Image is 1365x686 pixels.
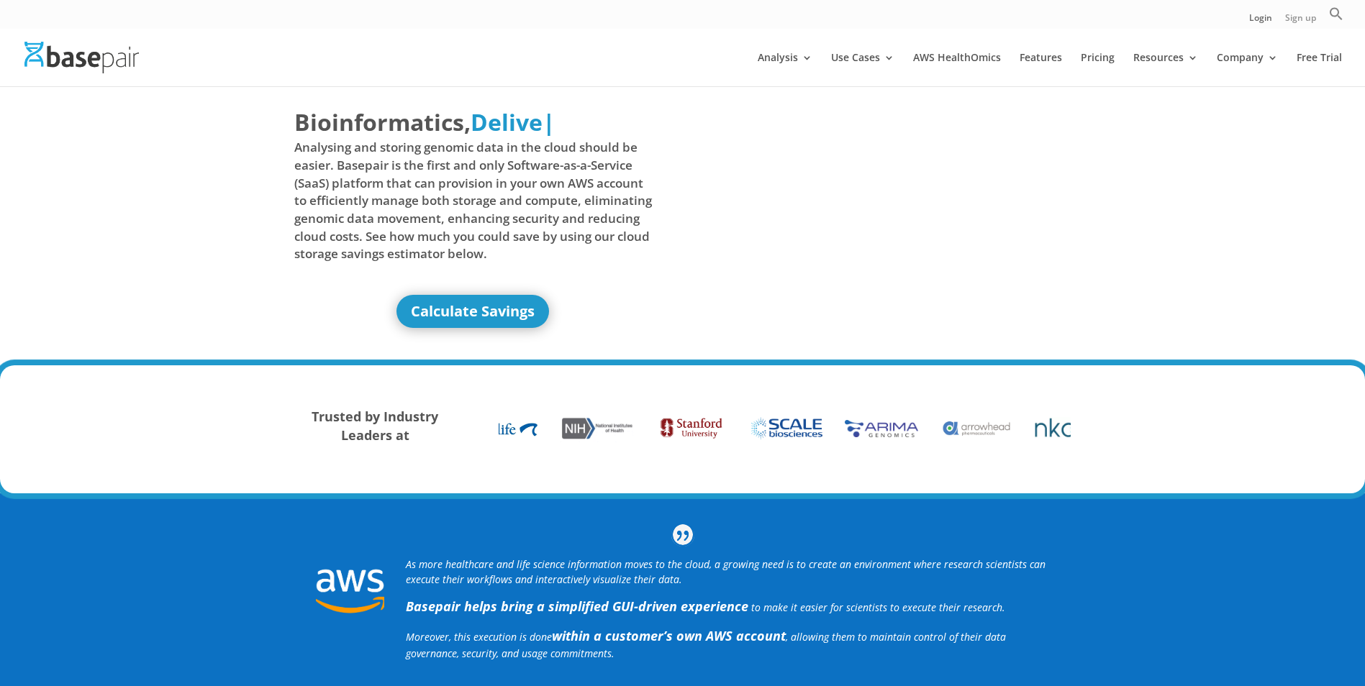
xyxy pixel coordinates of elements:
a: Use Cases [831,52,894,86]
strong: Basepair helps bring a simplified GUI-driven experience [406,598,748,615]
svg: Search [1329,6,1343,21]
a: Pricing [1081,52,1115,86]
span: Bioinformatics, [294,106,471,139]
iframe: Basepair - NGS Analysis Simplified [694,106,1052,307]
b: within a customer’s own AWS account [552,627,786,644]
span: | [543,106,555,137]
a: Analysis [758,52,812,86]
a: Features [1020,52,1062,86]
img: Basepair [24,42,139,73]
a: Calculate Savings [396,295,549,328]
span: Delive [471,106,543,137]
a: Search Icon Link [1329,6,1343,29]
a: Sign up [1285,14,1316,29]
strong: Trusted by Industry Leaders at [312,408,438,444]
a: Login [1249,14,1272,29]
a: AWS HealthOmics [913,52,1001,86]
i: As more healthcare and life science information moves to the cloud, a growing need is to create a... [406,557,1046,586]
span: Moreover, this execution is done , allowing them to maintain control of their data governance, se... [406,630,1006,660]
a: Free Trial [1297,52,1342,86]
span: to make it easier for scientists to execute their research. [751,600,1005,614]
span: Analysing and storing genomic data in the cloud should be easier. Basepair is the first and only ... [294,139,653,262]
a: Resources [1133,52,1198,86]
a: Company [1217,52,1278,86]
